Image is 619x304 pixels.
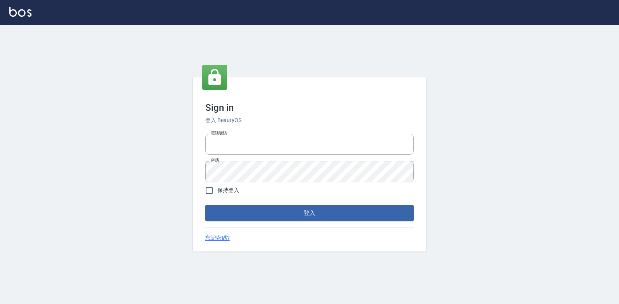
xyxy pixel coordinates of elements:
[205,116,414,124] h6: 登入 BeautyOS
[9,7,31,17] img: Logo
[211,157,219,163] label: 密碼
[205,102,414,113] h3: Sign in
[217,186,239,194] span: 保持登入
[205,205,414,221] button: 登入
[205,234,230,242] a: 忘記密碼?
[211,130,227,136] label: 電話號碼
